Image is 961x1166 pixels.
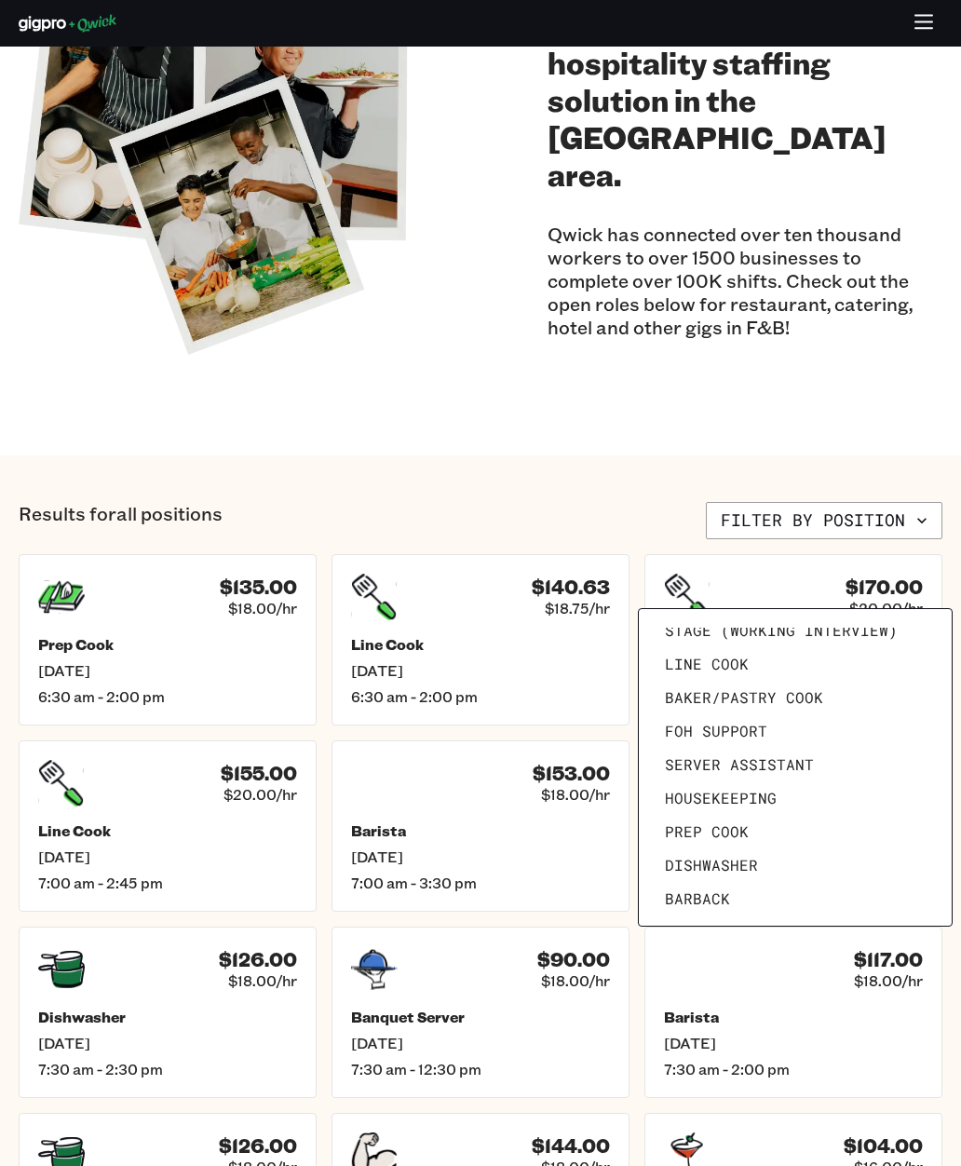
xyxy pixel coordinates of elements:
span: Barback [665,889,730,908]
span: Server Assistant [665,755,814,774]
span: Prep Cook [665,822,749,841]
span: Stage (working interview) [665,621,898,640]
span: Line Cook [665,655,749,673]
span: Dishwasher [665,856,758,874]
span: Housekeeping [665,789,777,807]
ul: Filter by position [657,628,933,907]
span: Baker/Pastry Cook [665,688,823,707]
span: FOH Support [665,722,767,740]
